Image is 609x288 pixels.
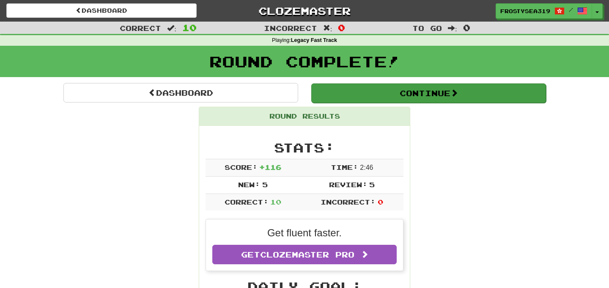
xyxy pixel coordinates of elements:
strong: Legacy Fast Track [291,37,337,43]
span: To go [412,24,442,32]
span: 2 : 46 [360,164,373,171]
span: FrostySea319 [500,7,550,15]
span: : [167,25,176,32]
span: 10 [182,22,197,33]
a: Dashboard [6,3,197,18]
button: Continue [311,83,546,103]
span: Correct [120,24,161,32]
span: 5 [262,180,268,188]
a: Clozemaster [209,3,400,18]
h1: Round Complete! [3,53,606,70]
a: GetClozemaster Pro [212,245,397,264]
span: 0 [338,22,345,33]
div: Round Results [199,107,410,126]
span: 0 [463,22,470,33]
a: FrostySea319 / [496,3,592,19]
a: Dashboard [63,83,298,102]
span: Correct: [225,198,269,206]
span: Score: [225,163,258,171]
span: + 116 [259,163,281,171]
span: 10 [270,198,281,206]
span: Incorrect [264,24,317,32]
span: 5 [369,180,375,188]
span: : [323,25,332,32]
h2: Stats: [206,141,403,155]
span: 0 [378,198,383,206]
span: : [448,25,457,32]
span: New: [238,180,260,188]
span: Review: [329,180,368,188]
span: Time: [331,163,358,171]
p: Get fluent faster. [212,226,397,240]
span: Clozemaster Pro [260,250,354,259]
span: / [569,7,573,13]
span: Incorrect: [321,198,376,206]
